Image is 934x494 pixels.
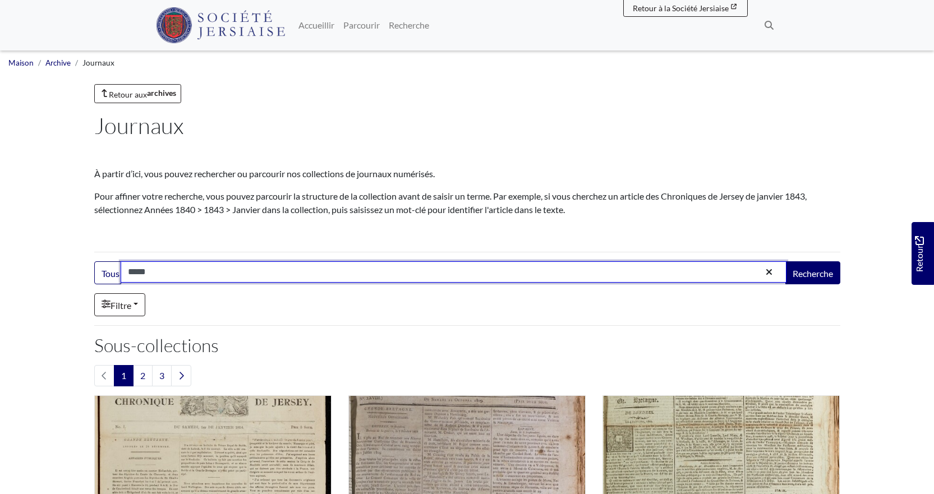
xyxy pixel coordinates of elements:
span: Aller à la page 1 [114,365,134,386]
a: Archive [45,58,71,67]
input: Rechercher dans cette collection... [121,261,786,283]
font: Journaux [82,58,114,67]
a: Accueillir [294,14,339,36]
font: Accueillir [298,20,334,30]
a: Filtre [94,293,145,316]
a: Retour auxarchives [94,84,182,103]
a: Page suivante [171,365,191,386]
font: Recherche [389,20,429,30]
a: Souhaitez-vous donner votre avis ? [912,222,934,285]
font: Retour aux [109,90,147,99]
font: archives [147,88,176,98]
a: Aller à la page 2 [133,365,153,386]
li: Page précédente [94,365,114,386]
font: Retour [914,245,924,272]
font: Parcourir [343,20,380,30]
button: Tous [94,261,121,284]
font: À partir d’ici, vous pouvez rechercher ou parcourir nos collections de journaux numérisés. [94,168,435,179]
nav: pagination [94,365,840,386]
font: Filtre [111,300,131,311]
a: Aller à la page 3 [152,365,172,386]
a: Logo de la Société Jersiaise [156,4,286,46]
a: Recherche [384,14,434,36]
font: Journaux [94,112,183,139]
font: Pour affiner votre recherche, vous pouvez parcourir la structure de la collection avant de saisir... [94,191,807,215]
a: Parcourir [339,14,384,36]
button: Recherche [785,261,840,284]
font: 3 [159,370,164,381]
font: Tous [102,268,119,279]
font: Retour à la Société Jersiaise [633,3,729,13]
font: 2 [140,370,145,381]
a: Maison [8,58,34,67]
font: 1 [121,370,126,381]
font: Sous-collections [94,334,219,356]
font: Recherche [793,268,833,279]
img: Société Jersiaise [156,7,286,43]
